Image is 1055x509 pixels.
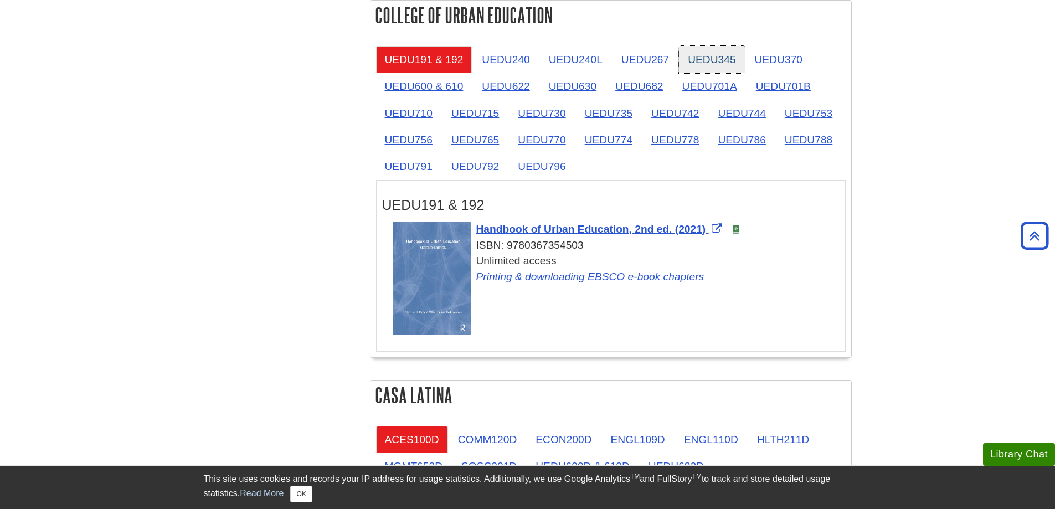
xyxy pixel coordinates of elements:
div: Unlimited access [393,253,840,285]
a: UEDU701A [673,73,746,100]
a: UEDU630 [540,73,605,100]
a: ENGL109D [602,426,674,453]
a: UEDU682D [640,453,713,480]
div: ISBN: 9780367354503 [393,238,840,254]
a: Read More [240,489,284,498]
a: UEDU765 [442,126,508,153]
a: UEDU600 & 610 [376,73,472,100]
a: UEDU682 [606,73,672,100]
a: ECON200D [527,426,600,453]
a: UEDU786 [709,126,774,153]
a: SOSC201D [452,453,526,480]
a: UEDU744 [709,100,774,127]
a: Link opens in new window [476,223,725,235]
a: UEDU730 [509,100,574,127]
img: e-Book [732,225,740,234]
div: This site uses cookies and records your IP address for usage statistics. Additionally, we use Goo... [204,472,852,502]
img: Cover Art [393,222,471,335]
a: UEDU701B [747,73,820,100]
a: UEDU774 [576,126,641,153]
a: UEDU370 [746,46,811,73]
a: UEDU770 [509,126,574,153]
button: Library Chat [983,443,1055,466]
a: UEDU735 [576,100,641,127]
a: HLTH211D [748,426,819,453]
sup: TM [630,472,640,480]
a: Back to Top [1017,228,1052,243]
a: ENGL110D [675,426,747,453]
a: UEDU345 [679,46,744,73]
a: UEDU240 [473,46,538,73]
a: UEDU753 [776,100,841,127]
a: UEDU267 [613,46,678,73]
a: UEDU191 & 192 [376,46,472,73]
a: UEDU756 [376,126,441,153]
button: Close [290,486,312,502]
sup: TM [692,472,702,480]
a: UEDU715 [442,100,508,127]
a: UEDU710 [376,100,441,127]
a: UEDU240L [540,46,611,73]
h2: Casa Latina [370,381,851,410]
a: UEDU622 [473,73,538,100]
a: ACES100D [376,426,448,453]
a: COMM120D [449,426,526,453]
a: MGMT653D [376,453,451,480]
a: Link opens in new window [476,271,704,282]
a: UEDU778 [642,126,708,153]
a: UEDU791 [376,153,441,180]
a: UEDU742 [642,100,708,127]
h2: College of Urban Education [370,1,851,30]
a: UEDU792 [442,153,508,180]
span: Handbook of Urban Education, 2nd ed. (2021) [476,223,706,235]
h3: UEDU191 & 192 [382,197,840,213]
a: UEDU788 [776,126,841,153]
a: UEDU600D & 610D [527,453,639,480]
a: UEDU796 [509,153,574,180]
